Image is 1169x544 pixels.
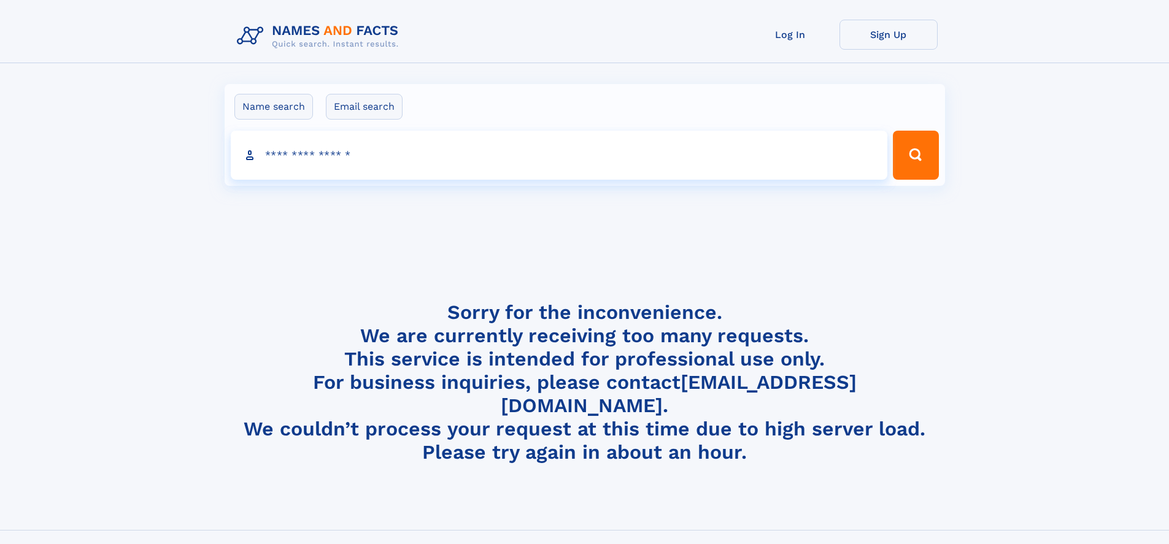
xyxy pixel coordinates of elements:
[839,20,938,50] a: Sign Up
[741,20,839,50] a: Log In
[231,131,888,180] input: search input
[232,301,938,464] h4: Sorry for the inconvenience. We are currently receiving too many requests. This service is intend...
[893,131,938,180] button: Search Button
[326,94,403,120] label: Email search
[232,20,409,53] img: Logo Names and Facts
[234,94,313,120] label: Name search
[501,370,857,417] a: [EMAIL_ADDRESS][DOMAIN_NAME]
